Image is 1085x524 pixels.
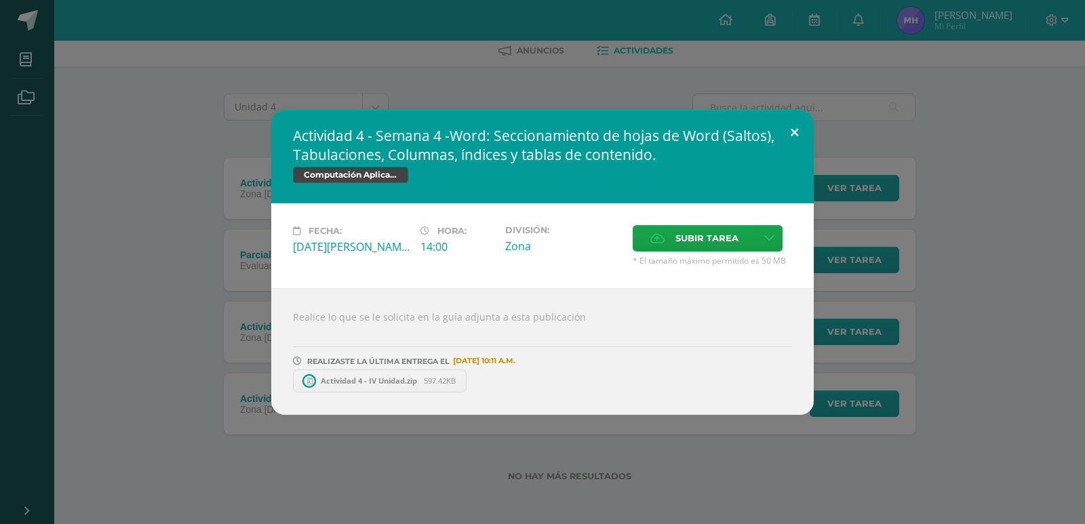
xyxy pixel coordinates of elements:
[309,226,342,236] span: Fecha:
[775,110,814,156] button: Close (Esc)
[437,226,467,236] span: Hora:
[420,239,494,254] div: 14:00
[675,226,738,251] span: Subir tarea
[293,239,410,254] div: [DATE][PERSON_NAME]
[293,126,792,164] h2: Actividad 4 - Semana 4 -Word: Seccionamiento de hojas de Word (Saltos), Tabulaciones, Columnas, í...
[505,239,622,254] div: Zona
[633,255,792,266] span: * El tamaño máximo permitido es 50 MB
[314,376,424,386] span: Actividad 4 - IV Unidad.zip
[505,225,622,235] label: División:
[271,288,814,415] div: Realice lo que se le solicita en la guía adjunta a esta publicación
[293,369,467,392] a: Actividad 4 - IV Unidad.zip 597.42KB
[293,167,408,183] span: Computación Aplicada
[424,376,456,386] span: 597.42KB
[307,357,450,366] span: REALIZASTE LA ÚLTIMA ENTREGA EL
